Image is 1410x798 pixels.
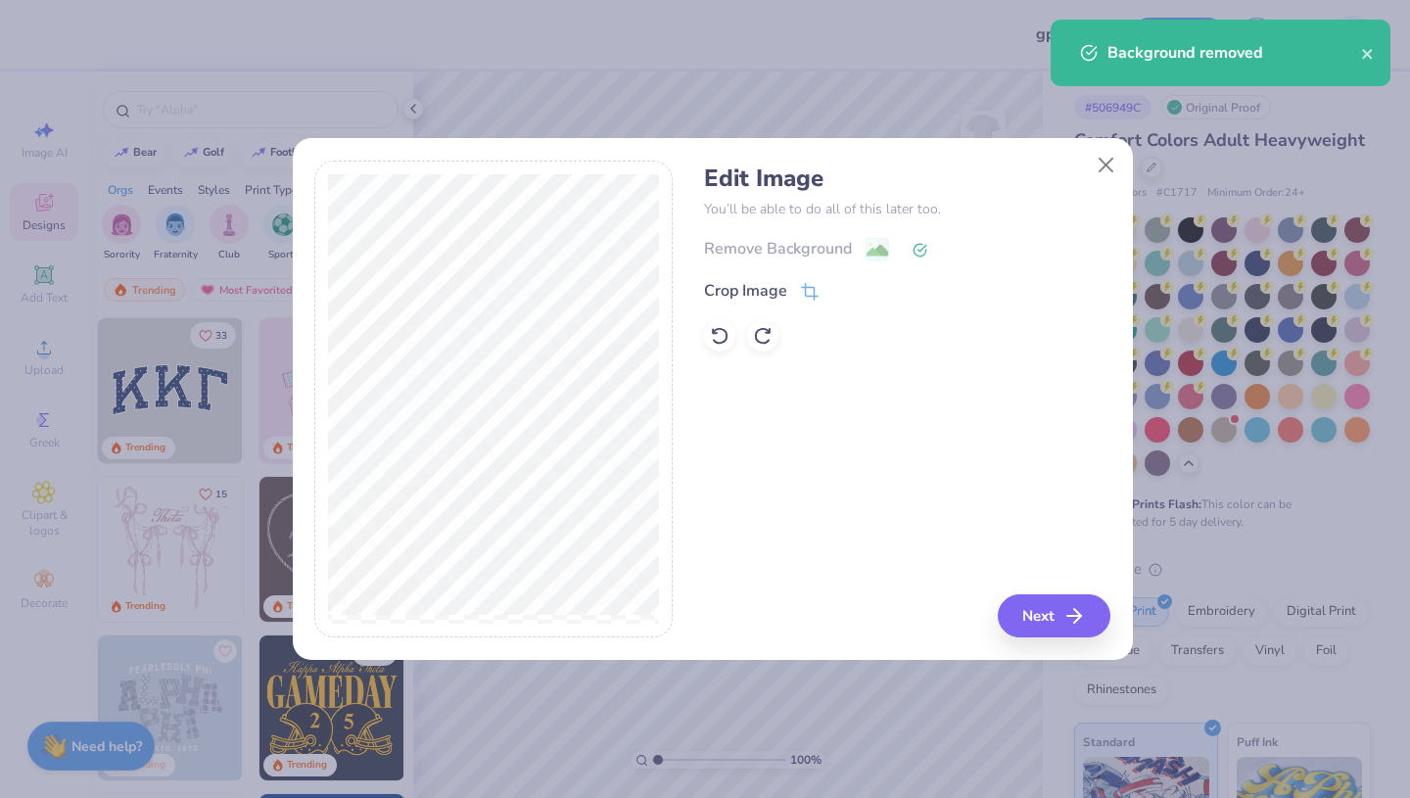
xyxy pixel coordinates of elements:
button: close [1361,41,1375,65]
div: Background removed [1107,41,1361,65]
h4: Edit Image [704,164,1110,193]
div: Crop Image [704,279,787,303]
p: You’ll be able to do all of this later too. [704,199,1110,219]
button: Close [1087,147,1124,184]
button: Next [998,594,1110,637]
